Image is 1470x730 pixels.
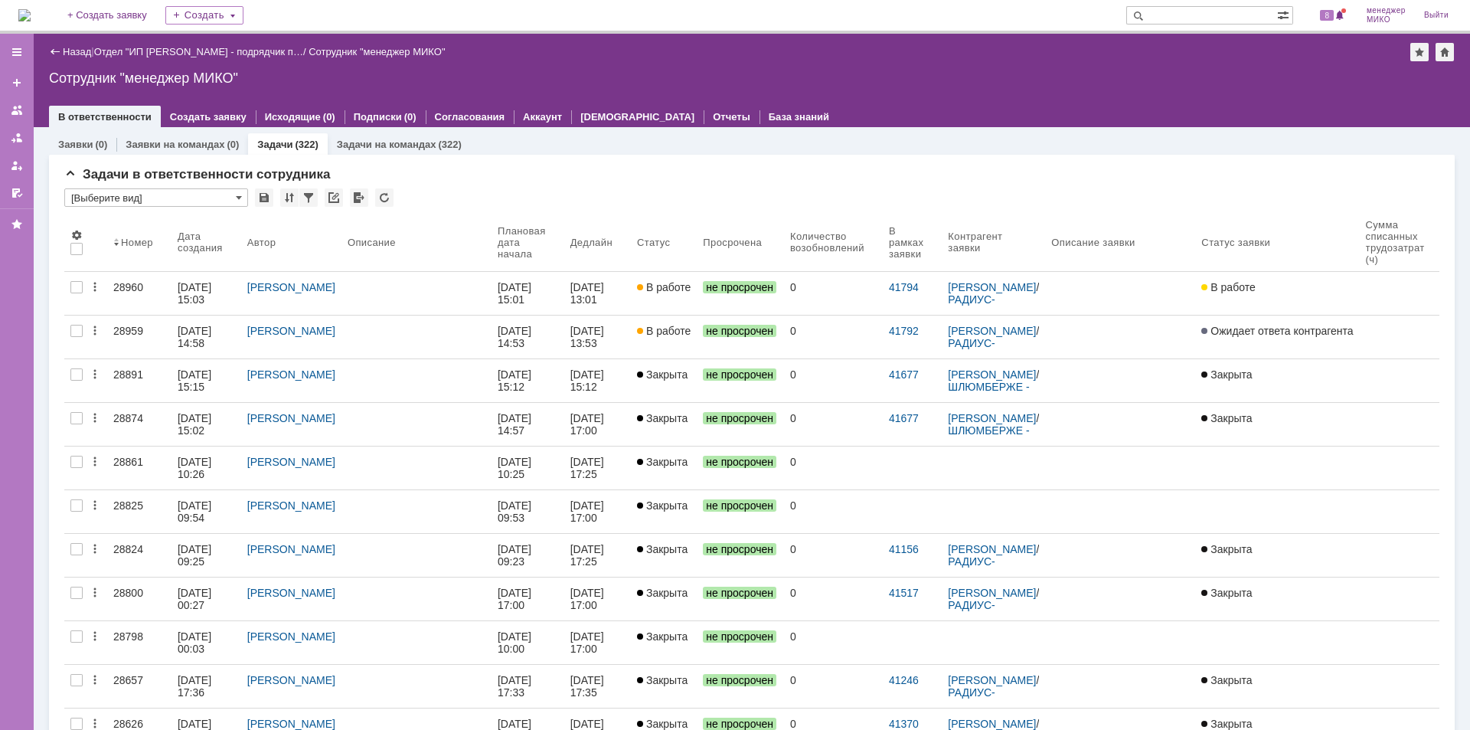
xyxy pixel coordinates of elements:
[492,213,564,272] th: Плановая дата начала
[790,281,877,293] div: 0
[70,229,83,241] span: Настройки
[790,718,877,730] div: 0
[564,665,631,708] a: [DATE] 17:35
[178,325,214,349] div: [DATE] 14:58
[94,46,303,57] a: Отдел "ИП [PERSON_NAME] - подрядчик п…
[703,281,776,293] span: не просрочен
[790,368,877,381] div: 0
[637,674,688,686] span: Закрыта
[113,281,165,293] div: 28960
[580,111,694,123] a: [DEMOGRAPHIC_DATA]
[247,456,335,468] a: [PERSON_NAME]
[498,456,534,480] div: [DATE] 10:25
[703,237,762,248] div: Просрочена
[948,231,1027,254] div: Контрагент заявки
[247,543,335,555] a: [PERSON_NAME]
[564,578,631,620] a: [DATE] 17:00
[889,543,919,555] a: 41156
[784,403,883,446] a: 0
[89,674,101,686] div: Действия
[89,281,101,293] div: Действия
[89,587,101,599] div: Действия
[948,543,1036,555] a: [PERSON_NAME]
[570,630,607,655] div: [DATE] 17:00
[107,621,171,664] a: 28798
[948,599,1035,648] a: РАДИУС-СЕРВИС - ООО «Фирма «Радиус-Сервис»
[948,368,1036,381] a: [PERSON_NAME]
[113,368,165,381] div: 28891
[299,188,318,207] div: Фильтрация...
[948,587,1039,611] div: /
[107,447,171,489] a: 28861
[523,111,562,123] a: Аккаунт
[697,403,784,446] a: не просрочен
[889,412,919,424] a: 41677
[948,281,1039,306] div: /
[570,587,607,611] div: [DATE] 17:00
[178,543,214,568] div: [DATE] 09:25
[1320,10,1334,21] span: 8
[492,272,564,315] a: [DATE] 15:01
[784,316,883,358] a: 0
[170,111,247,123] a: Создать заявку
[948,718,1036,730] a: [PERSON_NAME]
[247,412,335,424] a: [PERSON_NAME]
[564,403,631,446] a: [DATE] 17:00
[58,111,152,123] a: В ответственности
[889,225,923,260] div: В рамках заявки
[697,665,784,708] a: не просрочен
[697,213,784,272] th: Просрочена
[948,412,1039,437] div: /
[113,456,165,468] div: 28861
[1201,368,1252,381] span: Закрыта
[637,456,688,468] span: Закрыта
[631,447,697,489] a: Закрыта
[1201,412,1252,424] span: Закрыта
[948,587,1036,599] a: [PERSON_NAME]
[1195,578,1359,620] a: Закрыта
[889,281,919,293] a: 41794
[247,630,335,643] a: [PERSON_NAME]
[1195,665,1359,708] a: Закрыта
[637,718,688,730] span: Закрыта
[703,368,776,381] span: не просрочен
[570,368,607,393] div: [DATE] 15:12
[165,6,243,25] div: Создать
[498,587,534,611] div: [DATE] 17:00
[631,621,697,664] a: Закрыта
[697,534,784,577] a: не просрочен
[89,543,101,555] div: Действия
[1195,316,1359,358] a: Ожидает ответа контрагента
[107,316,171,358] a: 28959
[492,316,564,358] a: [DATE] 14:53
[171,272,241,315] a: [DATE] 15:03
[1367,15,1406,25] span: МИКО
[350,188,368,207] div: Экспорт списка
[889,368,919,381] a: 41677
[948,337,1035,386] a: РАДИУС-СЕРВИС - ООО «Фирма «Радиус-Сервис»
[498,225,546,260] div: Плановая дата начала
[703,499,776,512] span: не просрочен
[790,231,864,254] div: Количество возобновлений
[171,534,241,577] a: [DATE] 09:25
[703,325,776,337] span: не просрочен
[1277,7,1292,21] span: Расширенный поиск
[247,237,276,248] div: Автор
[1201,281,1255,293] span: В работе
[18,9,31,21] img: logo
[1201,543,1252,555] span: Закрыта
[178,587,214,611] div: [DATE] 00:27
[18,9,31,21] a: Перейти на домашнюю страницу
[948,412,1036,424] a: [PERSON_NAME]
[948,325,1036,337] a: [PERSON_NAME]
[564,534,631,577] a: [DATE] 17:25
[637,281,691,293] span: В работе
[435,111,505,123] a: Согласования
[703,543,776,555] span: не просрочен
[784,621,883,664] a: 0
[63,46,91,57] a: Назад
[790,499,877,512] div: 0
[498,499,534,524] div: [DATE] 09:53
[89,499,101,512] div: Действия
[91,45,93,57] div: |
